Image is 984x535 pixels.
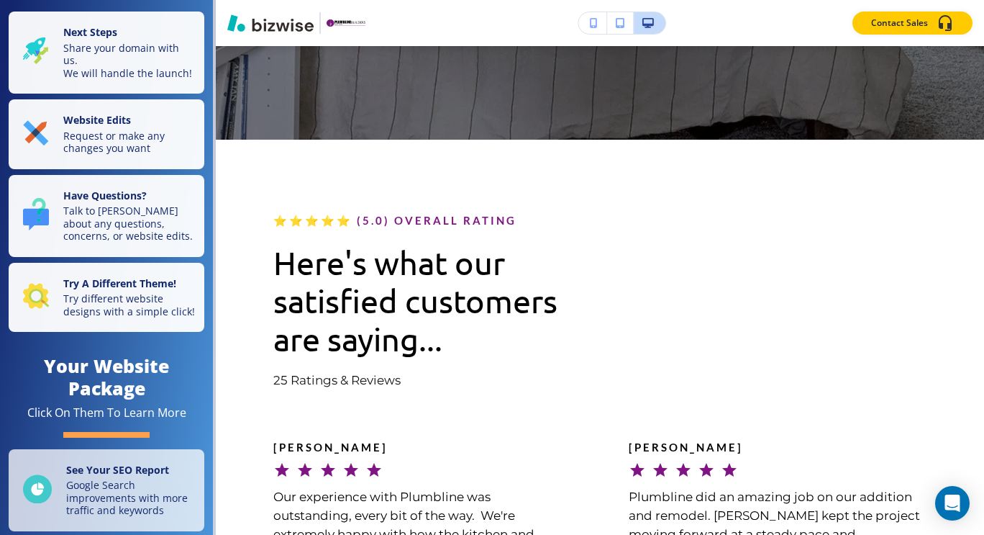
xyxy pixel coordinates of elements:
p: [PERSON_NAME] [629,439,743,456]
img: Bizwise Logo [227,14,314,32]
a: See Your SEO ReportGoogle Search improvements with more traffic and keywords [9,449,204,531]
span: ⭐⭐⭐⭐⭐ (5.0) Overall Rating [273,214,516,227]
button: Next StepsShare your domain with us.We will handle the launch! [9,12,204,94]
p: [PERSON_NAME] [273,439,388,456]
strong: Have Questions? [63,189,147,202]
strong: Next Steps [63,25,117,39]
div: Click On Them To Learn More [27,405,186,421]
strong: Try A Different Theme! [63,277,176,290]
p: Here's what our satisfied customers are saying... [273,243,593,358]
span: 25 Ratings & Reviews [273,373,401,387]
button: Have Questions?Talk to [PERSON_NAME] about any questions, concerns, or website edits. [9,175,204,257]
p: Try different website designs with a simple click! [63,292,196,318]
button: Contact Sales [852,12,972,35]
button: Try A Different Theme!Try different website designs with a simple click! [9,263,204,333]
img: Your Logo [327,19,365,27]
strong: See Your SEO Report [66,463,169,477]
p: Contact Sales [871,17,928,30]
p: Talk to [PERSON_NAME] about any questions, concerns, or website edits. [63,204,196,243]
button: Website EditsRequest or make any changes you want [9,99,204,169]
strong: Website Edits [63,113,131,127]
p: Request or make any changes you want [63,130,196,155]
div: Open Intercom Messenger [935,486,970,521]
p: Share your domain with us. We will handle the launch! [63,42,196,80]
p: Google Search improvements with more traffic and keywords [66,479,196,517]
h4: Your Website Package [9,355,204,400]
